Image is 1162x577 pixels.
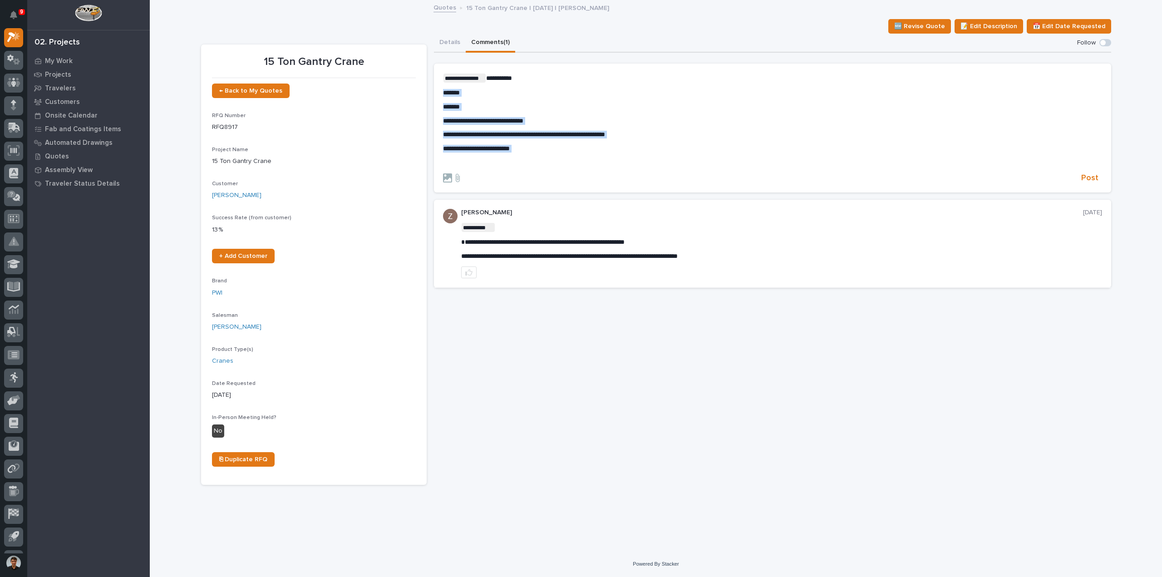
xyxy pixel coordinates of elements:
a: Onsite Calendar [27,108,150,122]
button: 📝 Edit Description [955,19,1023,34]
p: My Work [45,57,73,65]
p: Customers [45,98,80,106]
p: Fab and Coatings Items [45,125,121,133]
a: Quotes [27,149,150,163]
p: 9 [20,9,23,15]
p: Automated Drawings [45,139,113,147]
a: Travelers [27,81,150,95]
a: Automated Drawings [27,136,150,149]
p: Quotes [45,153,69,161]
span: 📅 Edit Date Requested [1033,21,1105,32]
a: Projects [27,68,150,81]
button: users-avatar [4,553,23,572]
span: Project Name [212,147,248,153]
p: 13 % [212,225,416,235]
span: Post [1081,173,1098,183]
a: Assembly View [27,163,150,177]
button: 📅 Edit Date Requested [1027,19,1111,34]
span: Product Type(s) [212,347,253,352]
a: [PERSON_NAME] [212,322,261,332]
span: Date Requested [212,381,256,386]
span: In-Person Meeting Held? [212,415,276,420]
a: Cranes [212,356,233,366]
p: 15 Ton Gantry Crane | [DATE] | [PERSON_NAME] [466,2,609,12]
span: ← Back to My Quotes [219,88,282,94]
a: ⎘ Duplicate RFQ [212,452,275,467]
button: 🆕 Revise Quote [888,19,951,34]
p: RFQ8917 [212,123,416,132]
p: [DATE] [212,390,416,400]
button: Details [434,34,466,53]
span: + Add Customer [219,253,267,259]
p: Onsite Calendar [45,112,98,120]
a: Powered By Stacker [633,561,679,567]
p: 15 Ton Gantry Crane [212,157,416,166]
span: ⎘ Duplicate RFQ [219,456,267,463]
p: 15 Ton Gantry Crane [212,55,416,69]
p: Travelers [45,84,76,93]
a: PWI [212,288,222,298]
div: Notifications9 [11,11,23,25]
p: Traveler Status Details [45,180,120,188]
a: ← Back to My Quotes [212,84,290,98]
div: No [212,424,224,438]
button: like this post [461,266,477,278]
a: + Add Customer [212,249,275,263]
p: [DATE] [1083,209,1102,217]
p: Projects [45,71,71,79]
p: Assembly View [45,166,93,174]
p: Follow [1077,39,1096,47]
a: Quotes [433,2,456,12]
p: [PERSON_NAME] [461,209,1083,217]
img: AGNmyxac9iQmFt5KMn4yKUk2u-Y3CYPXgWg2Ri7a09A=s96-c [443,209,458,223]
a: My Work [27,54,150,68]
button: Notifications [4,5,23,25]
a: Traveler Status Details [27,177,150,190]
span: RFQ Number [212,113,246,118]
img: Workspace Logo [75,5,102,21]
a: Customers [27,95,150,108]
button: Comments (1) [466,34,515,53]
div: 02. Projects [34,38,80,48]
span: Success Rate (from customer) [212,215,291,221]
span: Salesman [212,313,238,318]
a: Fab and Coatings Items [27,122,150,136]
span: 📝 Edit Description [960,21,1017,32]
span: 🆕 Revise Quote [894,21,945,32]
span: Customer [212,181,238,187]
button: Post [1078,173,1102,183]
span: Brand [212,278,227,284]
a: [PERSON_NAME] [212,191,261,200]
